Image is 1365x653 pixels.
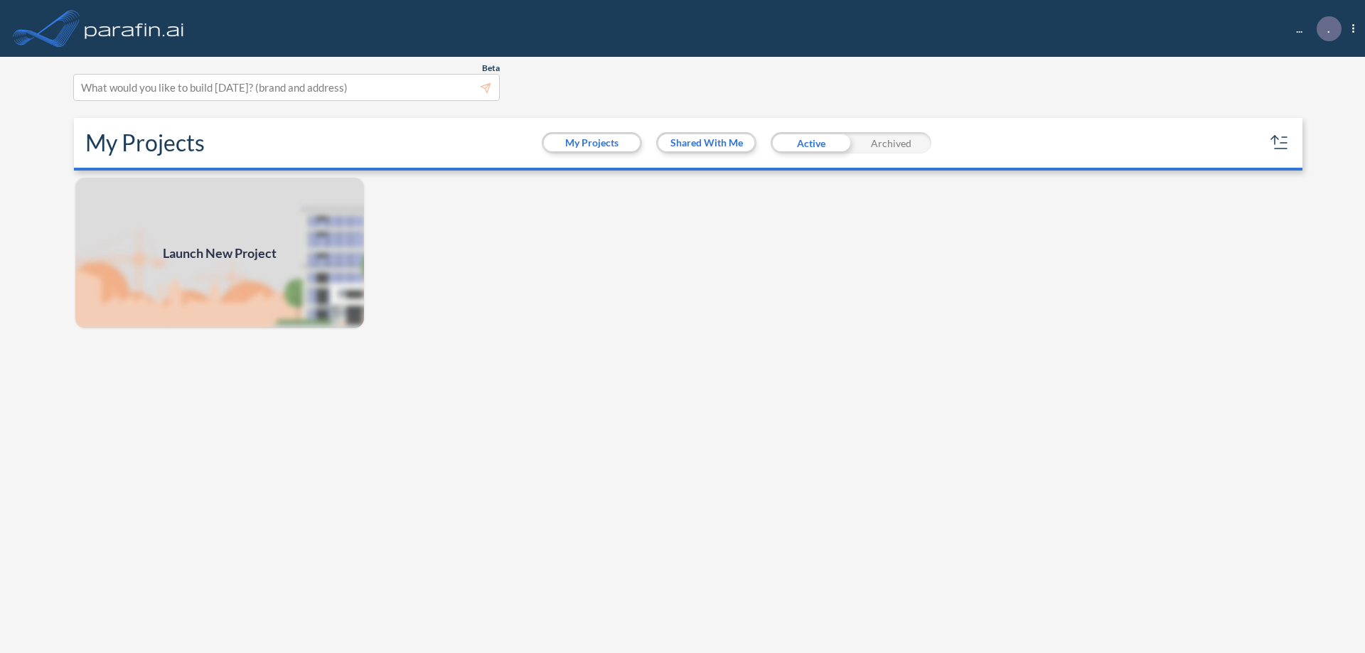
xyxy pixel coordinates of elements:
[1327,22,1330,35] p: .
[1268,131,1291,154] button: sort
[544,134,640,151] button: My Projects
[163,244,277,263] span: Launch New Project
[74,176,365,330] img: add
[74,176,365,330] a: Launch New Project
[85,129,205,156] h2: My Projects
[851,132,931,153] div: Archived
[771,132,851,153] div: Active
[658,134,754,151] button: Shared With Me
[1275,16,1354,41] div: ...
[82,14,187,43] img: logo
[482,63,500,74] span: Beta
